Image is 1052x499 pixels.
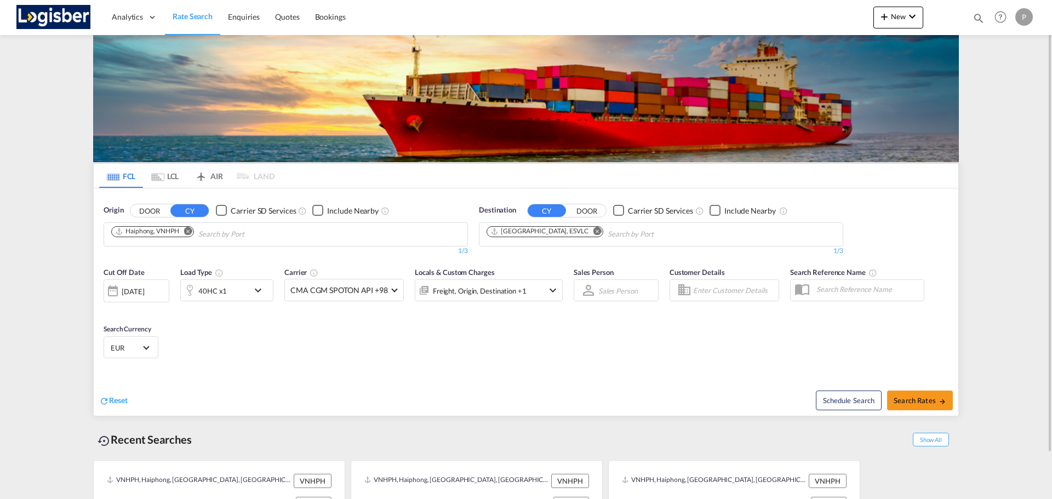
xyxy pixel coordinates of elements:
[939,398,946,405] md-icon: icon-arrow-right
[597,283,639,299] md-select: Sales Person
[779,207,788,215] md-icon: Unchecked: Ignores neighbouring ports when fetching rates.Checked : Includes neighbouring ports w...
[93,427,196,452] div: Recent Searches
[170,204,209,217] button: CY
[878,12,919,21] span: New
[16,5,90,30] img: d7a75e507efd11eebffa5922d020a472.png
[973,12,985,28] div: icon-magnify
[790,268,877,277] span: Search Reference Name
[528,204,566,217] button: CY
[110,340,152,355] md-select: Select Currency: € EUREuro
[991,8,1010,26] span: Help
[99,164,275,188] md-pagination-wrapper: Use the left and right arrow keys to navigate between tabs
[490,227,591,236] div: Press delete to remove this chip.
[878,10,891,23] md-icon: icon-plus 400-fg
[98,434,111,448] md-icon: icon-backup-restore
[111,343,141,353] span: EUR
[608,226,712,243] input: Chips input.
[99,395,128,407] div: icon-refreshReset
[693,282,775,299] input: Enter Customer Details
[809,474,847,488] div: VNHPH
[198,226,302,243] input: Chips input.
[816,391,882,410] button: Note: By default Schedule search will only considerorigin ports, destination ports and cut off da...
[710,205,776,216] md-checkbox: Checkbox No Ink
[104,325,151,333] span: Search Currency
[887,391,953,410] button: Search Ratesicon-arrow-right
[122,286,144,296] div: [DATE]
[613,205,693,216] md-checkbox: Checkbox No Ink
[195,170,208,178] md-icon: icon-airplane
[104,205,123,216] span: Origin
[180,279,273,301] div: 40HC x1icon-chevron-down
[93,35,959,162] img: LCL+%26+FCL+BACKGROUND.png
[115,227,181,236] div: Press delete to remove this chip.
[104,279,169,302] div: [DATE]
[112,12,143,22] span: Analytics
[143,164,187,188] md-tab-item: LCL
[670,268,725,277] span: Customer Details
[173,12,213,21] span: Rate Search
[312,205,379,216] md-checkbox: Checkbox No Ink
[110,223,307,243] md-chips-wrap: Chips container. Use arrow keys to select chips.
[187,164,231,188] md-tab-item: AIR
[485,223,716,243] md-chips-wrap: Chips container. Use arrow keys to select chips.
[868,268,877,277] md-icon: Your search will be saved by the below given name
[130,204,169,217] button: DOOR
[479,246,843,256] div: 1/3
[1015,8,1033,26] div: P
[433,283,527,299] div: Freight Origin Destination Factory Stuffing
[415,268,495,277] span: Locals & Custom Charges
[228,12,260,21] span: Enquiries
[284,268,318,277] span: Carrier
[586,227,603,238] button: Remove
[198,283,227,299] div: 40HC x1
[99,396,109,406] md-icon: icon-refresh
[894,396,946,405] span: Search Rates
[724,205,776,216] div: Include Nearby
[104,268,145,277] span: Cut Off Date
[811,281,924,297] input: Search Reference Name
[551,474,589,488] div: VNHPH
[94,188,958,416] div: OriginDOOR CY Checkbox No InkUnchecked: Search for CY (Container Yard) services for all selected ...
[180,268,224,277] span: Load Type
[574,268,614,277] span: Sales Person
[991,8,1015,27] div: Help
[364,474,548,488] div: VNHPH, Haiphong, Viet Nam, South East Asia, Asia Pacific
[415,279,563,301] div: Freight Origin Destination Factory Stuffingicon-chevron-down
[294,474,331,488] div: VNHPH
[873,7,923,28] button: icon-plus 400-fgNewicon-chevron-down
[231,205,296,216] div: Carrier SD Services
[107,474,291,488] div: VNHPH, Haiphong, Viet Nam, South East Asia, Asia Pacific
[568,204,606,217] button: DOOR
[290,285,388,296] span: CMA CGM SPOTON API +98
[251,284,270,297] md-icon: icon-chevron-down
[216,205,296,216] md-checkbox: Checkbox No Ink
[177,227,193,238] button: Remove
[310,268,318,277] md-icon: The selected Trucker/Carrierwill be displayed in the rate results If the rates are from another f...
[298,207,307,215] md-icon: Unchecked: Search for CY (Container Yard) services for all selected carriers.Checked : Search for...
[115,227,179,236] div: Haiphong, VNHPH
[628,205,693,216] div: Carrier SD Services
[695,207,704,215] md-icon: Unchecked: Search for CY (Container Yard) services for all selected carriers.Checked : Search for...
[275,12,299,21] span: Quotes
[109,395,128,405] span: Reset
[479,205,516,216] span: Destination
[490,227,588,236] div: Valencia, ESVLC
[104,301,112,316] md-datepicker: Select
[315,12,346,21] span: Bookings
[381,207,390,215] md-icon: Unchecked: Ignores neighbouring ports when fetching rates.Checked : Includes neighbouring ports w...
[973,12,985,24] md-icon: icon-magnify
[327,205,379,216] div: Include Nearby
[913,433,949,446] span: Show All
[546,284,559,297] md-icon: icon-chevron-down
[104,246,468,256] div: 1/3
[906,10,919,23] md-icon: icon-chevron-down
[622,474,806,488] div: VNHPH, Haiphong, Viet Nam, South East Asia, Asia Pacific
[99,164,143,188] md-tab-item: FCL
[215,268,224,277] md-icon: icon-information-outline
